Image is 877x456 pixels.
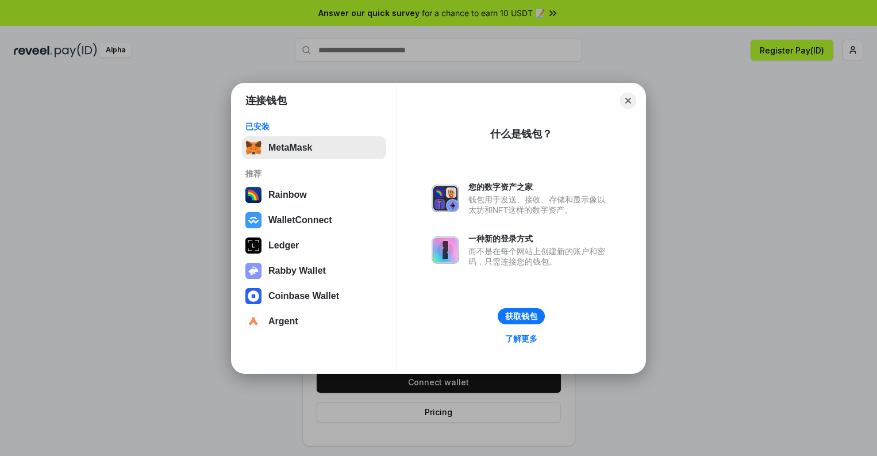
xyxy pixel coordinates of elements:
img: svg+xml,%3Csvg%20xmlns%3D%22http%3A%2F%2Fwww.w3.org%2F2000%2Fsvg%22%20fill%3D%22none%22%20viewBox... [432,185,459,212]
button: Coinbase Wallet [242,285,386,308]
img: svg+xml,%3Csvg%20fill%3D%22none%22%20height%3D%2233%22%20viewBox%3D%220%200%2035%2033%22%20width%... [245,140,261,156]
div: Coinbase Wallet [268,291,339,301]
a: 了解更多 [498,331,544,346]
button: WalletConnect [242,209,386,232]
div: 一种新的登录方式 [468,233,611,244]
button: 获取钱包 [498,308,545,324]
div: Argent [268,316,298,327]
button: Rabby Wallet [242,259,386,282]
img: svg+xml,%3Csvg%20xmlns%3D%22http%3A%2F%2Fwww.w3.org%2F2000%2Fsvg%22%20fill%3D%22none%22%20viewBox... [432,236,459,264]
div: 钱包用于发送、接收、存储和显示像以太坊和NFT这样的数字资产。 [468,194,611,215]
div: 了解更多 [505,334,537,344]
div: Rainbow [268,190,307,200]
div: 获取钱包 [505,311,537,321]
div: 您的数字资产之家 [468,182,611,192]
img: svg+xml,%3Csvg%20xmlns%3D%22http%3A%2F%2Fwww.w3.org%2F2000%2Fsvg%22%20width%3D%2228%22%20height%3... [245,237,261,254]
img: svg+xml,%3Csvg%20xmlns%3D%22http%3A%2F%2Fwww.w3.org%2F2000%2Fsvg%22%20fill%3D%22none%22%20viewBox... [245,263,261,279]
div: 而不是在每个网站上创建新的账户和密码，只需连接您的钱包。 [468,246,611,267]
button: Ledger [242,234,386,257]
img: svg+xml,%3Csvg%20width%3D%2228%22%20height%3D%2228%22%20viewBox%3D%220%200%2028%2028%22%20fill%3D... [245,313,261,329]
div: WalletConnect [268,215,332,225]
div: 推荐 [245,168,383,179]
div: Ledger [268,240,299,251]
img: svg+xml,%3Csvg%20width%3D%2228%22%20height%3D%2228%22%20viewBox%3D%220%200%2028%2028%22%20fill%3D... [245,288,261,304]
div: Rabby Wallet [268,266,326,276]
h1: 连接钱包 [245,94,287,108]
button: Rainbow [242,183,386,206]
div: 什么是钱包？ [490,127,552,141]
img: svg+xml,%3Csvg%20width%3D%22120%22%20height%3D%22120%22%20viewBox%3D%220%200%20120%20120%22%20fil... [245,187,261,203]
button: Close [620,93,636,109]
div: MetaMask [268,143,312,153]
button: MetaMask [242,136,386,159]
img: svg+xml,%3Csvg%20width%3D%2228%22%20height%3D%2228%22%20viewBox%3D%220%200%2028%2028%22%20fill%3D... [245,212,261,228]
div: 已安装 [245,121,383,132]
button: Argent [242,310,386,333]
